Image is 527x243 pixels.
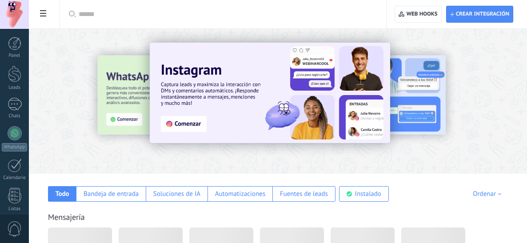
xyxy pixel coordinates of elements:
[84,190,139,198] div: Bandeja de entrada
[2,206,28,212] div: Listas
[2,143,27,151] div: WhatsApp
[355,190,381,198] div: Instalado
[446,6,513,23] button: Crear integración
[2,53,28,59] div: Panel
[395,6,441,23] button: Web hooks
[407,11,438,18] span: Web hooks
[456,11,509,18] span: Crear integración
[150,43,390,143] img: Slide 1
[280,190,328,198] div: Fuentes de leads
[473,190,504,198] div: Ordenar
[215,190,266,198] div: Automatizaciones
[2,85,28,91] div: Leads
[56,190,69,198] div: Todo
[2,175,28,181] div: Calendario
[153,190,200,198] div: Soluciones de IA
[48,212,85,222] a: Mensajería
[2,113,28,119] div: Chats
